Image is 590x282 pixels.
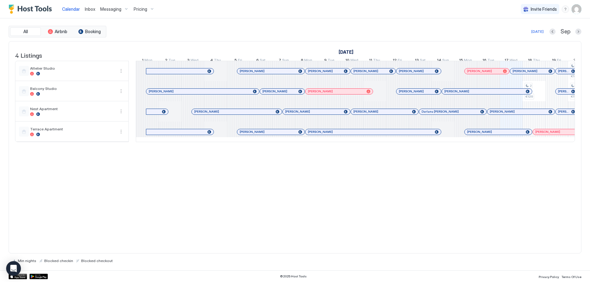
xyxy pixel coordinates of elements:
span: Inbox [85,6,95,12]
span: [PERSON_NAME] [467,69,492,73]
span: Booking [85,29,101,34]
span: [PERSON_NAME] [308,130,333,134]
a: Privacy Policy [539,273,559,280]
span: [PERSON_NAME] [308,89,333,93]
span: [PERSON_NAME] [558,69,569,73]
span: Sat [420,58,426,64]
span: 14 [437,58,441,64]
span: All [23,29,28,34]
button: More options [117,108,125,115]
span: [PERSON_NAME] [194,110,219,114]
div: User profile [572,4,581,14]
span: Sun [282,58,289,64]
span: 9 [324,58,327,64]
button: Next month [575,29,581,35]
span: 6 [256,58,259,64]
span: Mon [304,58,312,64]
a: September 20, 2025 [572,56,587,65]
button: Booking [74,27,105,36]
span: 5 [234,58,237,64]
span: Mon [144,58,152,64]
span: 3 [187,58,190,64]
span: 20 [573,58,578,64]
span: Terrace Apartment [30,127,115,131]
button: More options [117,128,125,135]
span: Thu [373,58,380,64]
span: [PERSON_NAME] [399,89,424,93]
span: €120 [525,95,533,99]
a: September 5, 2025 [233,56,244,65]
span: Thu [214,58,221,64]
a: September 16, 2025 [481,56,496,65]
button: More options [117,87,125,95]
span: 12 [393,58,397,64]
span: Thu [533,58,540,64]
a: September 15, 2025 [458,56,474,65]
a: September 1, 2025 [337,48,355,56]
span: Nest Apartment [30,106,115,111]
span: Privacy Policy [539,275,559,279]
div: tab-group [9,26,106,37]
div: menu [117,67,125,75]
span: Sun [442,58,449,64]
span: Terms Of Use [561,275,581,279]
span: 18 [528,58,532,64]
span: 4 Listings [15,50,42,60]
span: Blocked checkin [44,258,73,263]
a: September 14, 2025 [435,56,450,65]
div: menu [117,108,125,115]
span: 13 [415,58,419,64]
div: menu [117,128,125,135]
a: Terms Of Use [561,273,581,280]
span: Invite Friends [531,6,557,12]
button: All [10,27,41,36]
span: 4 [210,58,213,64]
div: Host Tools Logo [9,5,55,14]
span: [PERSON_NAME] [399,69,424,73]
a: Calendar [62,6,80,12]
a: September 13, 2025 [413,56,427,65]
span: Attelier Studio [30,66,115,71]
span: [PERSON_NAME] [262,89,287,93]
span: Wed [191,58,199,64]
span: Tue [168,58,175,64]
a: September 3, 2025 [186,56,200,65]
span: 19 [552,58,556,64]
span: 7 [279,58,281,64]
div: Open Intercom Messenger [6,261,21,276]
a: September 9, 2025 [323,56,336,65]
span: Fri [557,58,561,64]
span: Messaging [100,6,121,12]
span: 17 [505,58,509,64]
a: Google Play Store [29,274,48,279]
span: [PERSON_NAME] [308,69,333,73]
span: Blocked checkout [81,258,113,263]
span: [PERSON_NAME] [444,89,469,93]
a: September 7, 2025 [277,56,290,65]
span: [PERSON_NAME] [240,69,265,73]
span: [PERSON_NAME] [353,69,378,73]
a: September 2, 2025 [163,56,177,65]
span: [PERSON_NAME] [149,89,174,93]
a: App Store [9,274,27,279]
span: 15 [459,58,463,64]
a: September 19, 2025 [550,56,563,65]
span: [PERSON_NAME] [353,110,378,114]
span: [PERSON_NAME] [558,89,569,93]
span: Min nights [18,258,36,263]
span: [PERSON_NAME] [285,110,310,114]
span: 10 [345,58,349,64]
span: 2 [530,84,532,88]
span: Durlanu [PERSON_NAME] [422,110,459,114]
span: 8 [301,58,303,64]
span: [PERSON_NAME] [240,130,265,134]
span: [PERSON_NAME] [467,130,492,134]
span: Fri [398,58,402,64]
div: menu [562,6,569,13]
button: Previous month [549,29,556,35]
span: 1 [142,58,144,64]
span: Fri [238,58,242,64]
